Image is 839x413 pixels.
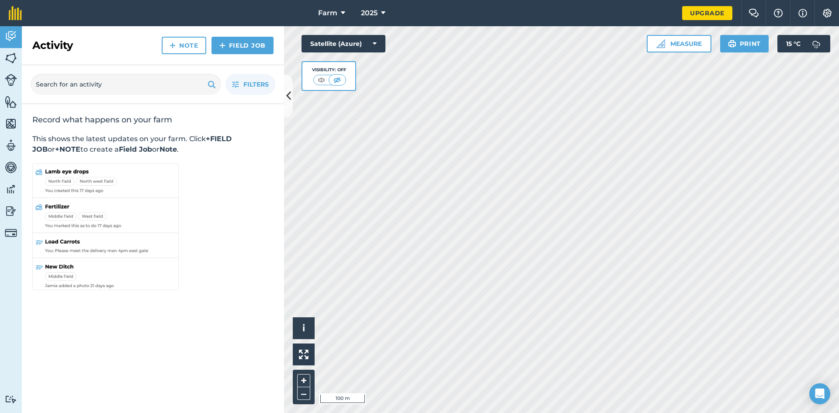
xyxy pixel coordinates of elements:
[302,35,385,52] button: Satellite (Azure)
[312,66,346,73] div: Visibility: Off
[332,76,343,84] img: svg+xml;base64,PHN2ZyB4bWxucz0iaHR0cDovL3d3dy53My5vcmcvMjAwMC9zdmciIHdpZHRoPSI1MCIgaGVpZ2h0PSI0MC...
[647,35,711,52] button: Measure
[749,9,759,17] img: Two speech bubbles overlapping with the left bubble in the forefront
[798,8,807,18] img: svg+xml;base64,PHN2ZyB4bWxucz0iaHR0cDovL3d3dy53My5vcmcvMjAwMC9zdmciIHdpZHRoPSIxNyIgaGVpZ2h0PSIxNy...
[5,139,17,152] img: svg+xml;base64,PD94bWwgdmVyc2lvbj0iMS4wIiBlbmNvZGluZz0idXRmLTgiPz4KPCEtLSBHZW5lcmF0b3I6IEFkb2JlIE...
[5,52,17,65] img: svg+xml;base64,PHN2ZyB4bWxucz0iaHR0cDovL3d3dy53My5vcmcvMjAwMC9zdmciIHdpZHRoPSI1NiIgaGVpZ2h0PSI2MC...
[243,80,269,89] span: Filters
[682,6,732,20] a: Upgrade
[808,35,825,52] img: svg+xml;base64,PD94bWwgdmVyc2lvbj0iMS4wIiBlbmNvZGluZz0idXRmLTgiPz4KPCEtLSBHZW5lcmF0b3I6IEFkb2JlIE...
[318,8,337,18] span: Farm
[656,39,665,48] img: Ruler icon
[162,37,206,54] a: Note
[32,134,274,155] p: This shows the latest updates on your farm. Click or to create a or .
[5,95,17,108] img: svg+xml;base64,PHN2ZyB4bWxucz0iaHR0cDovL3d3dy53My5vcmcvMjAwMC9zdmciIHdpZHRoPSI1NiIgaGVpZ2h0PSI2MC...
[302,323,305,333] span: i
[225,74,275,95] button: Filters
[720,35,769,52] button: Print
[297,374,310,387] button: +
[170,40,176,51] img: svg+xml;base64,PHN2ZyB4bWxucz0iaHR0cDovL3d3dy53My5vcmcvMjAwMC9zdmciIHdpZHRoPSIxNCIgaGVpZ2h0PSIyNC...
[777,35,830,52] button: 15 °C
[299,350,309,359] img: Four arrows, one pointing top left, one top right, one bottom right and the last bottom left
[786,35,801,52] span: 15 ° C
[5,395,17,403] img: svg+xml;base64,PD94bWwgdmVyc2lvbj0iMS4wIiBlbmNvZGluZz0idXRmLTgiPz4KPCEtLSBHZW5lcmF0b3I6IEFkb2JlIE...
[211,37,274,54] a: Field Job
[293,317,315,339] button: i
[5,74,17,86] img: svg+xml;base64,PD94bWwgdmVyc2lvbj0iMS4wIiBlbmNvZGluZz0idXRmLTgiPz4KPCEtLSBHZW5lcmF0b3I6IEFkb2JlIE...
[361,8,378,18] span: 2025
[297,387,310,400] button: –
[316,76,327,84] img: svg+xml;base64,PHN2ZyB4bWxucz0iaHR0cDovL3d3dy53My5vcmcvMjAwMC9zdmciIHdpZHRoPSI1MCIgaGVpZ2h0PSI0MC...
[728,38,736,49] img: svg+xml;base64,PHN2ZyB4bWxucz0iaHR0cDovL3d3dy53My5vcmcvMjAwMC9zdmciIHdpZHRoPSIxOSIgaGVpZ2h0PSIyNC...
[822,9,832,17] img: A cog icon
[5,183,17,196] img: svg+xml;base64,PD94bWwgdmVyc2lvbj0iMS4wIiBlbmNvZGluZz0idXRmLTgiPz4KPCEtLSBHZW5lcmF0b3I6IEFkb2JlIE...
[5,205,17,218] img: svg+xml;base64,PD94bWwgdmVyc2lvbj0iMS4wIiBlbmNvZGluZz0idXRmLTgiPz4KPCEtLSBHZW5lcmF0b3I6IEFkb2JlIE...
[5,117,17,130] img: svg+xml;base64,PHN2ZyB4bWxucz0iaHR0cDovL3d3dy53My5vcmcvMjAwMC9zdmciIHdpZHRoPSI1NiIgaGVpZ2h0PSI2MC...
[32,38,73,52] h2: Activity
[208,79,216,90] img: svg+xml;base64,PHN2ZyB4bWxucz0iaHR0cDovL3d3dy53My5vcmcvMjAwMC9zdmciIHdpZHRoPSIxOSIgaGVpZ2h0PSIyNC...
[5,227,17,239] img: svg+xml;base64,PD94bWwgdmVyc2lvbj0iMS4wIiBlbmNvZGluZz0idXRmLTgiPz4KPCEtLSBHZW5lcmF0b3I6IEFkb2JlIE...
[119,145,152,153] strong: Field Job
[31,74,221,95] input: Search for an activity
[55,145,80,153] strong: +NOTE
[219,40,225,51] img: svg+xml;base64,PHN2ZyB4bWxucz0iaHR0cDovL3d3dy53My5vcmcvMjAwMC9zdmciIHdpZHRoPSIxNCIgaGVpZ2h0PSIyNC...
[9,6,22,20] img: fieldmargin Logo
[809,383,830,404] div: Open Intercom Messenger
[773,9,784,17] img: A question mark icon
[5,161,17,174] img: svg+xml;base64,PD94bWwgdmVyc2lvbj0iMS4wIiBlbmNvZGluZz0idXRmLTgiPz4KPCEtLSBHZW5lcmF0b3I6IEFkb2JlIE...
[32,115,274,125] h2: Record what happens on your farm
[159,145,177,153] strong: Note
[5,30,17,43] img: svg+xml;base64,PD94bWwgdmVyc2lvbj0iMS4wIiBlbmNvZGluZz0idXRmLTgiPz4KPCEtLSBHZW5lcmF0b3I6IEFkb2JlIE...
